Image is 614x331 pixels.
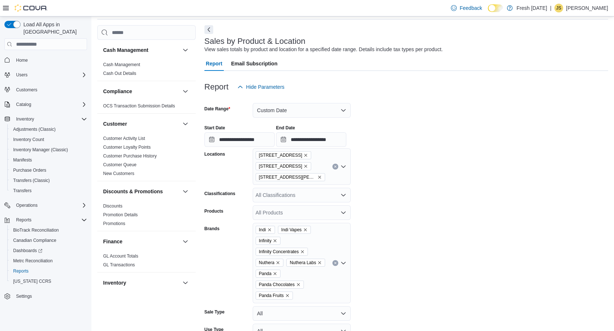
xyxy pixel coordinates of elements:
nav: Complex example [4,52,87,320]
span: Purchase Orders [10,166,87,175]
a: Metrc Reconciliation [10,256,56,265]
button: Next [204,25,213,34]
button: Customers [1,84,90,95]
button: Metrc Reconciliation [7,256,90,266]
button: All [253,306,351,321]
span: Purchase Orders [13,167,46,173]
span: Adjustments (Classic) [13,126,56,132]
a: OCS Transaction Submission Details [103,103,175,109]
button: Users [1,70,90,80]
button: Remove Panda Fruits from selection in this group [285,293,290,298]
img: Cova [15,4,48,12]
span: Transfers [13,188,31,194]
h3: Report [204,83,229,91]
a: Adjustments (Classic) [10,125,59,134]
span: Adjustments (Classic) [10,125,87,134]
span: Nuthera [256,259,284,267]
a: GL Transactions [103,262,135,267]
span: Panda [259,270,272,277]
h3: Sales by Product & Location [204,37,305,46]
button: Reports [13,216,34,224]
button: Reports [1,215,90,225]
button: Remove Infinity from selection in this group [273,239,277,243]
input: Press the down key to open a popover containing a calendar. [276,132,346,147]
button: Transfers (Classic) [7,175,90,186]
button: Clear input [332,260,338,266]
button: Remove 240 E. Linwood Blvd. from selection in this group [317,175,322,179]
button: Discounts & Promotions [181,187,190,196]
button: Canadian Compliance [7,235,90,246]
button: Remove 2221 N. Belt Highway from selection in this group [304,164,308,168]
span: Inventory Count [10,135,87,144]
span: Indi Vapes [278,226,311,234]
a: Manifests [10,156,35,164]
span: Inventory Count [13,137,44,142]
a: Promotions [103,221,125,226]
button: Customer [103,120,180,128]
h3: Customer [103,120,127,128]
span: Customer Loyalty Points [103,144,151,150]
div: Discounts & Promotions [97,202,196,231]
button: Users [13,71,30,79]
div: Jessica Squires [554,4,563,12]
span: Indi [259,226,266,233]
a: Customer Loyalty Points [103,145,151,150]
a: Purchase Orders [10,166,49,175]
span: Inventory [13,115,87,123]
span: 10915 NW 45 Hwy [256,151,312,159]
span: Feedback [460,4,482,12]
a: GL Account Totals [103,254,138,259]
h3: Inventory [103,279,126,286]
span: Promotions [103,221,125,227]
button: BioTrack Reconciliation [7,225,90,235]
button: Clear input [332,164,338,170]
span: Customer Purchase History [103,153,157,159]
span: Metrc Reconciliation [10,256,87,265]
a: Customer Queue [103,162,136,167]
p: Fresh [DATE] [516,4,547,12]
span: Operations [13,201,87,210]
span: BioTrack Reconciliation [13,227,59,233]
a: Discounts [103,203,123,209]
button: Home [1,54,90,65]
span: GL Account Totals [103,253,138,259]
span: Canadian Compliance [10,236,87,245]
span: [US_STATE] CCRS [13,278,51,284]
span: JS [556,4,561,12]
span: Settings [16,293,32,299]
span: Transfers (Classic) [13,178,50,183]
div: Customer [97,134,196,181]
span: Reports [10,267,87,275]
span: Panda Chocolates [256,281,304,289]
a: Transfers [10,186,34,195]
a: Canadian Compliance [10,236,59,245]
a: Inventory Manager (Classic) [10,145,71,154]
button: Compliance [103,88,180,95]
h3: Discounts & Promotions [103,188,163,195]
span: Reports [13,216,87,224]
a: Promotion Details [103,212,138,217]
span: Panda Chocolates [259,281,295,288]
a: [US_STATE] CCRS [10,277,54,286]
a: Feedback [448,1,485,15]
a: Dashboards [7,246,90,256]
span: Canadian Compliance [13,237,56,243]
button: Compliance [181,87,190,96]
button: Discounts & Promotions [103,188,180,195]
span: Catalog [13,100,87,109]
span: Customer Activity List [103,136,145,141]
span: Infinity Concentrates [259,248,299,255]
button: Open list of options [340,192,346,198]
button: Remove Panda from selection in this group [273,271,277,276]
button: Manifests [7,155,90,165]
button: Catalog [13,100,34,109]
label: Locations [204,151,225,157]
a: Reports [10,267,31,275]
button: Hide Parameters [234,80,287,94]
a: Customer Activity List [103,136,145,141]
label: End Date [276,125,295,131]
h3: Compliance [103,88,132,95]
span: Washington CCRS [10,277,87,286]
span: Panda Fruits [259,292,284,299]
